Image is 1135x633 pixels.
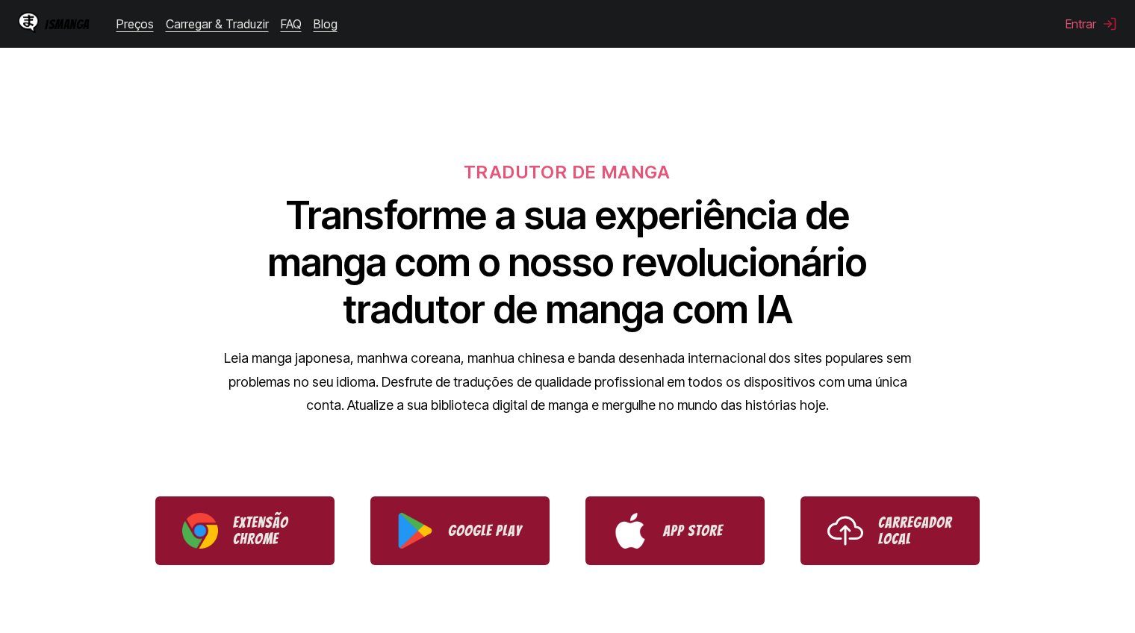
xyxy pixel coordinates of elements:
[585,496,765,565] a: Download IsManga from App Store
[370,496,550,565] a: Download IsManga from Google Play
[224,346,911,417] p: Leia manga japonesa, manhwa coreana, manhua chinesa e banda desenhada internacional dos sites pop...
[233,514,308,547] p: Extensão Chrome
[1066,16,1117,31] button: Entrar
[18,12,116,36] a: IsManga LogoIsManga
[800,496,980,565] a: Use IsManga Local Uploader
[878,514,953,547] p: Carregador Local
[612,513,648,549] img: App Store logo
[827,513,863,549] img: Upload icon
[281,16,302,31] a: FAQ
[314,16,338,31] a: Blog
[182,513,218,549] img: Chrome logo
[18,12,39,33] img: IsManga Logo
[1102,16,1117,31] img: Sign out
[224,192,911,333] h1: Transforme a sua experiência de manga com o nosso revolucionário tradutor de manga com IA
[663,523,738,539] p: App Store
[464,161,671,183] h6: TRADUTOR DE MANGA
[155,496,335,565] a: Download IsManga Chrome Extension
[45,17,90,31] div: IsManga
[397,513,433,549] img: Google Play logo
[448,523,523,539] p: Google Play
[116,16,154,31] a: Preços
[166,16,269,31] a: Carregar & Traduzir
